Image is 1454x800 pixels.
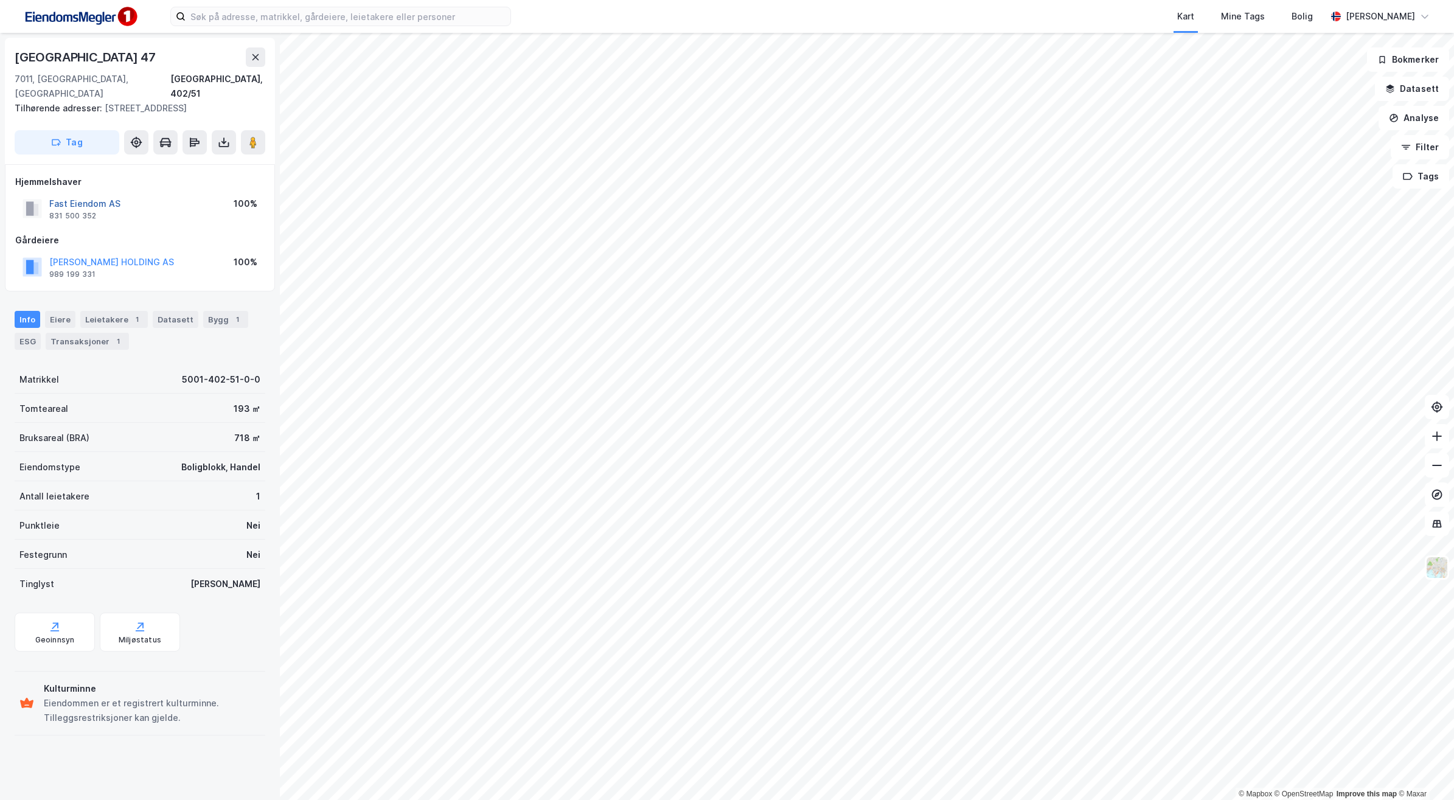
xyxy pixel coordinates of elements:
div: [PERSON_NAME] [1346,9,1415,24]
button: Datasett [1375,77,1449,101]
div: Punktleie [19,518,60,533]
div: 831 500 352 [49,211,96,221]
span: Tilhørende adresser: [15,103,105,113]
div: Tomteareal [19,402,68,416]
button: Bokmerker [1367,47,1449,72]
div: 100% [234,255,257,270]
button: Filter [1391,135,1449,159]
a: OpenStreetMap [1275,790,1334,798]
img: Z [1425,556,1449,579]
div: 1 [131,313,143,325]
button: Tags [1393,164,1449,189]
div: 989 199 331 [49,270,96,279]
div: 193 ㎡ [234,402,260,416]
div: 1 [231,313,243,325]
div: 7011, [GEOGRAPHIC_DATA], [GEOGRAPHIC_DATA] [15,72,170,101]
div: Leietakere [80,311,148,328]
div: Nei [246,548,260,562]
div: Festegrunn [19,548,67,562]
div: 1 [256,489,260,504]
div: 718 ㎡ [234,431,260,445]
div: Eiendommen er et registrert kulturminne. Tilleggsrestriksjoner kan gjelde. [44,696,260,725]
a: Mapbox [1239,790,1272,798]
div: ESG [15,333,41,350]
div: Matrikkel [19,372,59,387]
div: [STREET_ADDRESS] [15,101,256,116]
a: Improve this map [1337,790,1397,798]
iframe: Chat Widget [1393,742,1454,800]
div: Tinglyst [19,577,54,591]
div: Kart [1177,9,1194,24]
div: Transaksjoner [46,333,129,350]
div: Kontrollprogram for chat [1393,742,1454,800]
input: Søk på adresse, matrikkel, gårdeiere, leietakere eller personer [186,7,510,26]
div: Info [15,311,40,328]
div: Mine Tags [1221,9,1265,24]
div: Eiere [45,311,75,328]
img: F4PB6Px+NJ5v8B7XTbfpPpyloAAAAASUVORK5CYII= [19,3,141,30]
button: Analyse [1379,106,1449,130]
div: [PERSON_NAME] [190,577,260,591]
div: 5001-402-51-0-0 [182,372,260,387]
div: Miljøstatus [119,635,161,645]
div: Geoinnsyn [35,635,75,645]
div: Gårdeiere [15,233,265,248]
div: Hjemmelshaver [15,175,265,189]
div: Datasett [153,311,198,328]
div: Bygg [203,311,248,328]
button: Tag [15,130,119,155]
div: Bruksareal (BRA) [19,431,89,445]
div: [GEOGRAPHIC_DATA], 402/51 [170,72,265,101]
div: Kulturminne [44,681,260,696]
div: Eiendomstype [19,460,80,475]
div: [GEOGRAPHIC_DATA] 47 [15,47,158,67]
div: Bolig [1292,9,1313,24]
div: Boligblokk, Handel [181,460,260,475]
div: 1 [112,335,124,347]
div: Nei [246,518,260,533]
div: Antall leietakere [19,489,89,504]
div: 100% [234,197,257,211]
